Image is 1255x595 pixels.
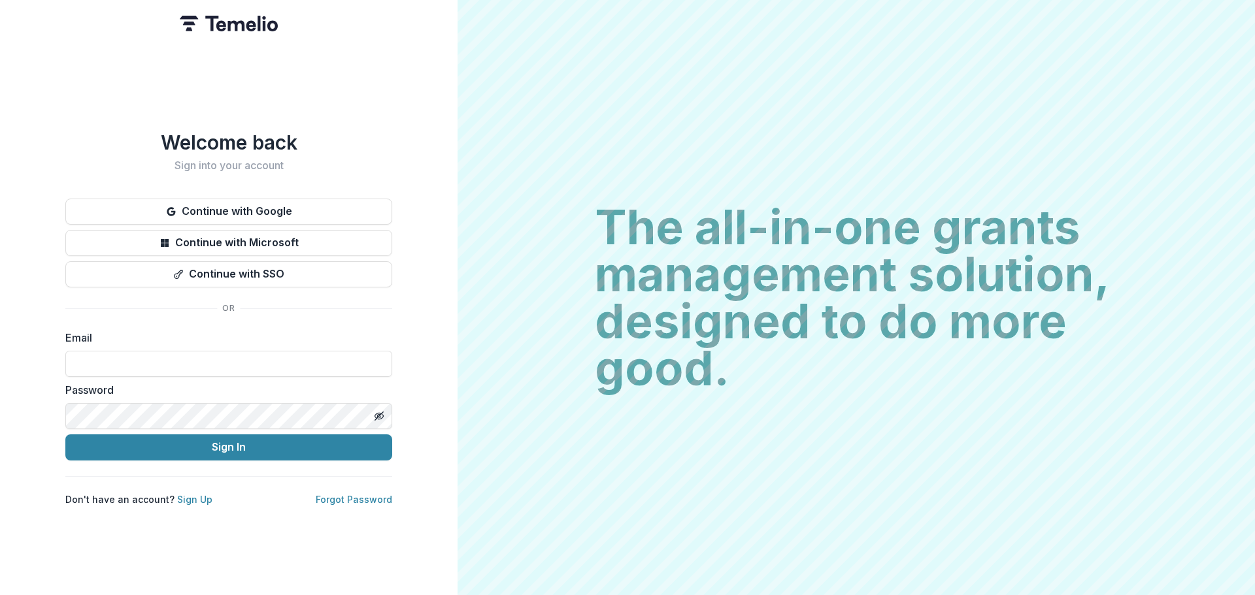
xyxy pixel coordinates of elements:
button: Continue with SSO [65,261,392,287]
h2: Sign into your account [65,159,392,172]
img: Temelio [180,16,278,31]
button: Continue with Microsoft [65,230,392,256]
label: Email [65,330,384,346]
h1: Welcome back [65,131,392,154]
a: Sign Up [177,494,212,505]
button: Continue with Google [65,199,392,225]
button: Toggle password visibility [369,406,390,426]
p: Don't have an account? [65,492,212,506]
button: Sign In [65,434,392,460]
label: Password [65,382,384,398]
a: Forgot Password [316,494,392,505]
